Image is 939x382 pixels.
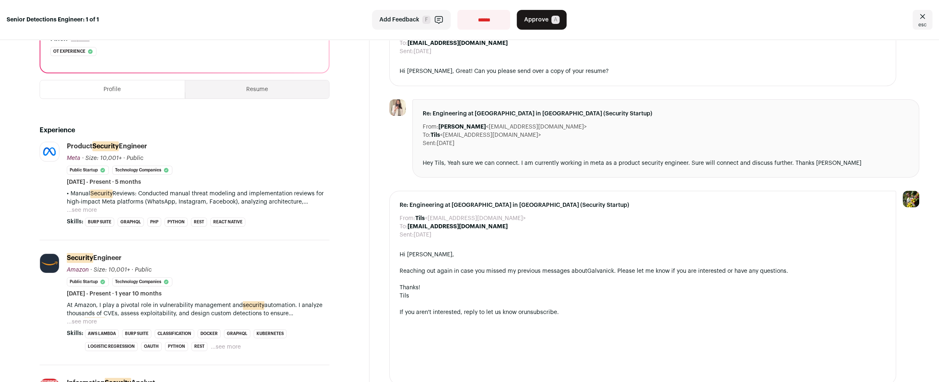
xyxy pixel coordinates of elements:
[191,218,207,227] li: REST
[438,123,587,131] dd: <[EMAIL_ADDRESS][DOMAIN_NAME]>
[67,301,329,318] p: At Amazon, I play a pivotal role in vulnerability management and automation. I analyze thousands ...
[400,231,414,239] dt: Sent:
[40,80,185,98] button: Profile
[903,191,919,207] img: 6689865-medium_jpg
[85,218,114,227] li: Burp Suite
[67,155,80,161] span: Meta
[67,166,109,175] li: Public Startup
[414,231,431,239] dd: [DATE]
[67,318,97,326] button: ...see more
[913,10,932,30] a: Close
[400,292,886,300] div: Tils
[524,16,548,24] span: Approve
[210,218,245,227] li: React Native
[400,309,559,315] span: If you aren't interested, reply to let us know or .
[423,139,437,148] dt: Sent:
[587,268,614,274] a: Galvanick
[400,223,407,231] dt: To:
[224,329,250,338] li: GraphQL
[407,40,508,46] b: [EMAIL_ADDRESS][DOMAIN_NAME]
[400,214,415,223] dt: From:
[243,301,264,310] mark: security
[415,214,526,223] dd: <[EMAIL_ADDRESS][DOMAIN_NAME]>
[191,342,207,351] li: REST
[147,218,161,227] li: PHP
[85,342,138,351] li: Logistic Regression
[165,342,188,351] li: Python
[92,141,119,151] mark: Security
[67,218,83,226] span: Skills:
[7,16,99,24] strong: Senior Detections Engineer: 1 of 1
[415,216,425,221] b: Tils
[112,166,172,175] li: Technology Companies
[400,284,886,292] div: Thanks!
[40,254,59,273] img: e36df5e125c6fb2c61edd5a0d3955424ed50ce57e60c515fc8d516ef803e31c7.jpg
[254,329,287,338] li: Kubernetes
[918,21,927,28] span: esc
[400,67,886,76] div: Hi [PERSON_NAME], Great! Can you please send over a copy of your resume?
[438,124,486,130] b: [PERSON_NAME]
[67,329,83,337] span: Skills:
[407,224,508,230] b: [EMAIL_ADDRESS][DOMAIN_NAME]
[67,267,89,273] span: Amazon
[82,155,122,161] span: · Size: 10,001+
[40,125,329,135] h2: Experience
[423,131,431,139] dt: To:
[67,290,162,298] span: [DATE] - Present · 1 year 10 months
[517,10,567,30] button: Approve A
[141,342,162,351] li: OAuth
[414,47,431,56] dd: [DATE]
[400,201,886,209] span: Re: Engineering at [GEOGRAPHIC_DATA] in [GEOGRAPHIC_DATA] (Security Startup)
[90,189,113,198] mark: Security
[40,142,59,161] img: afd10b684991f508aa7e00cdd3707b66af72d1844587f95d1f14570fec7d3b0c.jpg
[85,329,119,338] li: AWS Lambda
[389,99,406,116] img: d89ff9ff68d344847cfd9da5e9d0dd12ad01307803bf6503a9ce47ba9cf1b23c.jpg
[67,142,147,151] div: Product Engineer
[67,190,329,206] p: • Manual Reviews: Conducted manual threat modeling and implementation reviews for high-impact Met...
[84,317,106,326] mark: security
[372,10,451,30] button: Add Feedback F
[123,154,125,162] span: ·
[132,266,133,274] span: ·
[112,277,172,286] li: Technology Companies
[122,329,151,338] li: Burp Suite
[67,277,109,286] li: Public Startup
[165,218,188,227] li: Python
[90,267,130,273] span: · Size: 10,001+
[551,16,560,24] span: A
[67,253,122,262] div: Engineer
[185,80,329,98] button: Resume
[400,39,407,47] dt: To:
[155,329,194,338] li: Classification
[67,253,93,263] mark: Security
[135,267,152,273] span: Public
[423,110,909,118] span: Re: Engineering at [GEOGRAPHIC_DATA] in [GEOGRAPHIC_DATA] (Security Startup)
[422,16,431,24] span: F
[423,159,909,167] div: Hey Tils, Yeah sure we can connect. I am currently working in meta as a product security engineer...
[211,343,241,351] button: ...see more
[431,132,440,138] b: Tils
[127,155,144,161] span: Public
[67,206,97,214] button: ...see more
[400,47,414,56] dt: Sent:
[379,16,419,24] span: Add Feedback
[118,218,144,227] li: GraphQL
[437,139,454,148] dd: [DATE]
[198,329,221,338] li: Docker
[67,178,141,186] span: [DATE] - Present · 5 months
[423,123,438,131] dt: From:
[400,267,886,275] div: Reaching out again in case you missed my previous messages about . Please let me know if you are ...
[524,309,557,315] a: unsubscribe
[400,251,886,259] div: Hi [PERSON_NAME],
[53,47,85,56] span: Ot experience
[431,131,541,139] dd: <[EMAIL_ADDRESS][DOMAIN_NAME]>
